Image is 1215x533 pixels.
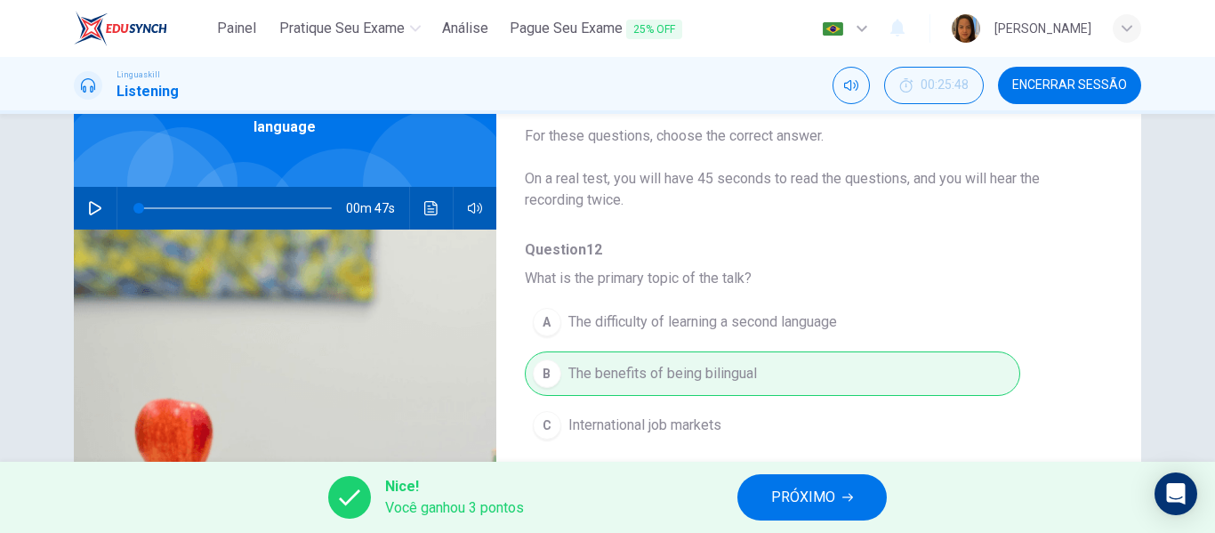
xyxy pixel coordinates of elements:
[74,11,208,46] a: EduSynch logo
[442,18,488,39] span: Análise
[737,474,887,521] button: PRÓXIMO
[1155,472,1197,515] div: Open Intercom Messenger
[921,78,969,93] span: 00:25:48
[385,476,524,497] span: Nice!
[525,168,1084,211] span: On a real test, you will have 45 seconds to read the questions, and you will hear the recording t...
[279,18,405,39] span: Pratique seu exame
[884,67,984,104] button: 00:25:48
[771,485,835,510] span: PRÓXIMO
[626,20,682,39] span: 25% OFF
[208,12,265,44] button: Painel
[1012,78,1127,93] span: Encerrar Sessão
[994,18,1091,39] div: [PERSON_NAME]
[822,22,844,36] img: pt
[503,12,689,45] button: Pague Seu Exame25% OFF
[833,67,870,104] div: Silenciar
[217,18,256,39] span: Painel
[385,497,524,519] span: Você ganhou 3 pontos
[525,239,1084,261] span: Question 12
[525,125,1084,147] span: For these questions, choose the correct answer.
[952,14,980,43] img: Profile picture
[346,187,409,230] span: 00m 47s
[417,187,446,230] button: Clique para ver a transcrição do áudio
[435,12,495,45] a: Análise
[74,11,167,46] img: EduSynch logo
[525,268,1084,289] span: What is the primary topic of the talk?
[510,18,682,40] span: Pague Seu Exame
[272,12,428,44] button: Pratique seu exame
[435,12,495,44] button: Análise
[884,67,984,104] div: Esconder
[117,69,160,81] span: Linguaskill
[208,12,265,45] a: Painel
[998,67,1141,104] button: Encerrar Sessão
[117,81,179,102] h1: Listening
